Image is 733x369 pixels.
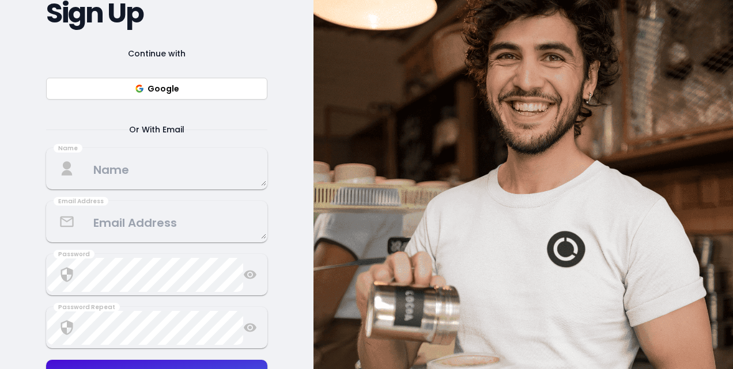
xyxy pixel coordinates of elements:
[115,123,198,136] span: Or With Email
[114,47,199,60] span: Continue with
[46,3,267,24] h2: Sign Up
[54,303,120,312] div: Password Repeat
[54,197,108,206] div: Email Address
[46,78,267,100] button: Google
[54,250,95,259] div: Password
[54,144,82,153] div: Name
